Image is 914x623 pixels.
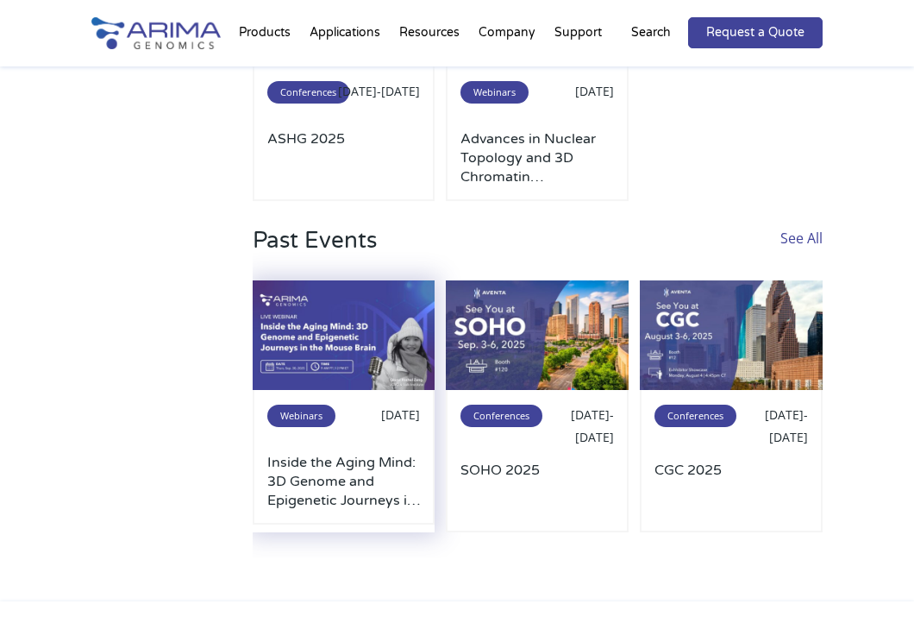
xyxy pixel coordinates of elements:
p: Search [631,22,671,44]
img: Arima-Genomics-logo [91,17,221,49]
a: See All [780,227,823,280]
span: Webinars [460,81,529,104]
img: Use-This-For-Webinar-Images-2-500x300.jpg [253,280,435,390]
a: Request a Quote [688,17,823,48]
a: SOHO 2025 [460,461,614,518]
span: [DATE]-[DATE] [338,83,420,99]
img: SOHO-2025-500x300.jpg [446,280,629,390]
h3: Past Events [253,227,377,280]
img: CGC-2025-500x300.jpg [640,280,823,390]
span: [DATE] [381,406,420,423]
a: Inside the Aging Mind: 3D Genome and Epigenetic Journeys in the Mouse Brain [267,453,421,510]
span: Webinars [267,405,335,427]
a: CGC 2025 [654,461,808,518]
span: Conferences [267,81,349,104]
a: Advances in Nuclear Topology and 3D Chromatin Architecture in [MEDICAL_DATA] [460,129,614,186]
span: [DATE]-[DATE] [765,406,808,445]
span: [DATE] [575,83,614,99]
span: Conferences [654,405,736,427]
a: ASHG 2025 [267,129,421,186]
span: Conferences [460,405,542,427]
span: [DATE]-[DATE] [571,406,614,445]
